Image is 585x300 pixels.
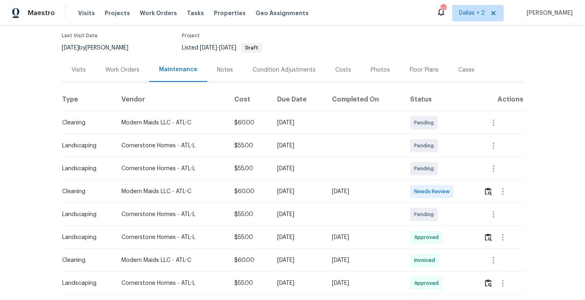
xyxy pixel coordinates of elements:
span: Approved [414,233,442,241]
div: Landscaping [62,233,109,241]
span: Properties [214,9,246,17]
div: 52 [440,5,446,13]
span: Maestro [28,9,55,17]
div: Landscaping [62,165,109,173]
div: Cleaning [62,119,109,127]
div: Photos [371,66,390,74]
span: Invoiced [414,256,438,264]
span: Projects [105,9,130,17]
div: [DATE] [277,233,319,241]
div: Modern Maids LLC - ATL-C [121,187,221,196]
div: Cornerstone Homes - ATL-L [121,279,221,287]
th: Cost [228,88,271,111]
div: Cleaning [62,187,109,196]
div: Cornerstone Homes - ATL-L [121,210,221,219]
div: $60.00 [234,256,264,264]
span: Visits [78,9,95,17]
th: Due Date [271,88,326,111]
span: - [200,45,236,51]
span: Project [182,33,200,38]
img: Review Icon [485,279,492,287]
div: [DATE] [277,165,319,173]
span: Pending [414,142,437,150]
div: Cornerstone Homes - ATL-L [121,142,221,150]
div: $55.00 [234,165,264,173]
div: $55.00 [234,142,264,150]
div: Cornerstone Homes - ATL-L [121,165,221,173]
div: [DATE] [277,279,319,287]
span: [DATE] [200,45,217,51]
div: [DATE] [277,210,319,219]
button: Review Icon [484,182,493,201]
div: Landscaping [62,279,109,287]
div: by [PERSON_NAME] [62,43,138,53]
span: [DATE] [219,45,236,51]
div: Notes [217,66,233,74]
div: [DATE] [277,119,319,127]
span: Dallas + 2 [459,9,485,17]
span: Listed [182,45,262,51]
div: Floor Plans [410,66,439,74]
div: $60.00 [234,187,264,196]
div: Modern Maids LLC - ATL-C [121,119,221,127]
span: Pending [414,119,437,127]
div: Costs [335,66,351,74]
div: Cases [458,66,475,74]
th: Vendor [115,88,228,111]
span: Approved [414,279,442,287]
th: Type [62,88,115,111]
div: Cleaning [62,256,109,264]
div: [DATE] [332,279,397,287]
div: [DATE] [277,142,319,150]
span: Tasks [187,10,204,16]
span: Geo Assignments [256,9,309,17]
div: Condition Adjustments [253,66,316,74]
span: Last Visit Date [62,33,98,38]
div: $60.00 [234,119,264,127]
div: Landscaping [62,142,109,150]
button: Review Icon [484,273,493,293]
span: Draft [242,45,262,50]
div: Modern Maids LLC - ATL-C [121,256,221,264]
div: [DATE] [332,256,397,264]
div: [DATE] [277,187,319,196]
img: Review Icon [485,233,492,241]
span: [DATE] [62,45,79,51]
span: Needs Review [414,187,453,196]
div: [DATE] [332,233,397,241]
div: Visits [72,66,86,74]
th: Status [403,88,477,111]
img: Review Icon [485,187,492,195]
span: Pending [414,210,437,219]
div: Cornerstone Homes - ATL-L [121,233,221,241]
th: Completed On [325,88,403,111]
div: [DATE] [332,187,397,196]
span: Pending [414,165,437,173]
span: Work Orders [140,9,177,17]
div: Work Orders [105,66,139,74]
th: Actions [477,88,524,111]
div: [DATE] [277,256,319,264]
div: $55.00 [234,233,264,241]
button: Review Icon [484,228,493,247]
div: Maintenance [159,65,197,74]
span: [PERSON_NAME] [523,9,573,17]
div: $55.00 [234,279,264,287]
div: $55.00 [234,210,264,219]
div: Landscaping [62,210,109,219]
